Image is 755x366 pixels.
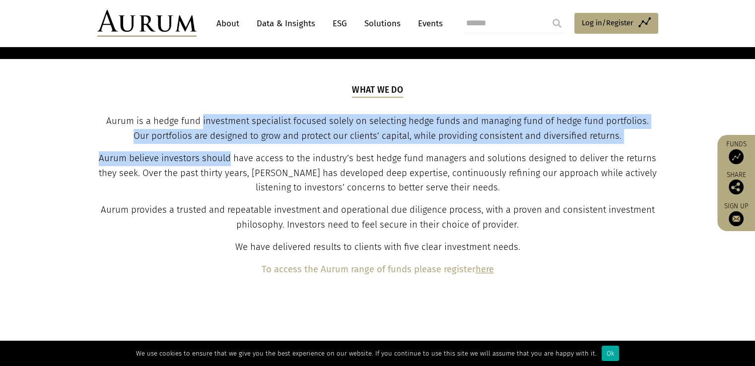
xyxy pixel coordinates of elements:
[547,13,567,33] input: Submit
[97,10,197,37] img: Aurum
[574,13,658,34] a: Log in/Register
[729,211,744,226] img: Sign up to our newsletter
[211,14,244,33] a: About
[235,242,520,252] span: We have delivered results to clients with five clear investment needs.
[729,180,744,194] img: Share this post
[328,14,352,33] a: ESG
[722,140,750,164] a: Funds
[99,153,657,193] span: Aurum believe investors should have access to the industry’s best hedge fund managers and solutio...
[352,84,403,98] h5: What we do
[476,264,494,275] a: here
[262,264,476,275] b: To access the Aurum range of funds please register
[413,14,443,33] a: Events
[602,346,619,361] div: Ok
[729,149,744,164] img: Access Funds
[106,116,649,141] span: Aurum is a hedge fund investment specialist focused solely on selecting hedge funds and managing ...
[252,14,320,33] a: Data & Insights
[722,202,750,226] a: Sign up
[722,172,750,194] div: Share
[582,17,633,29] span: Log in/Register
[101,204,655,230] span: Aurum provides a trusted and repeatable investment and operational due diligence process, with a ...
[359,14,406,33] a: Solutions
